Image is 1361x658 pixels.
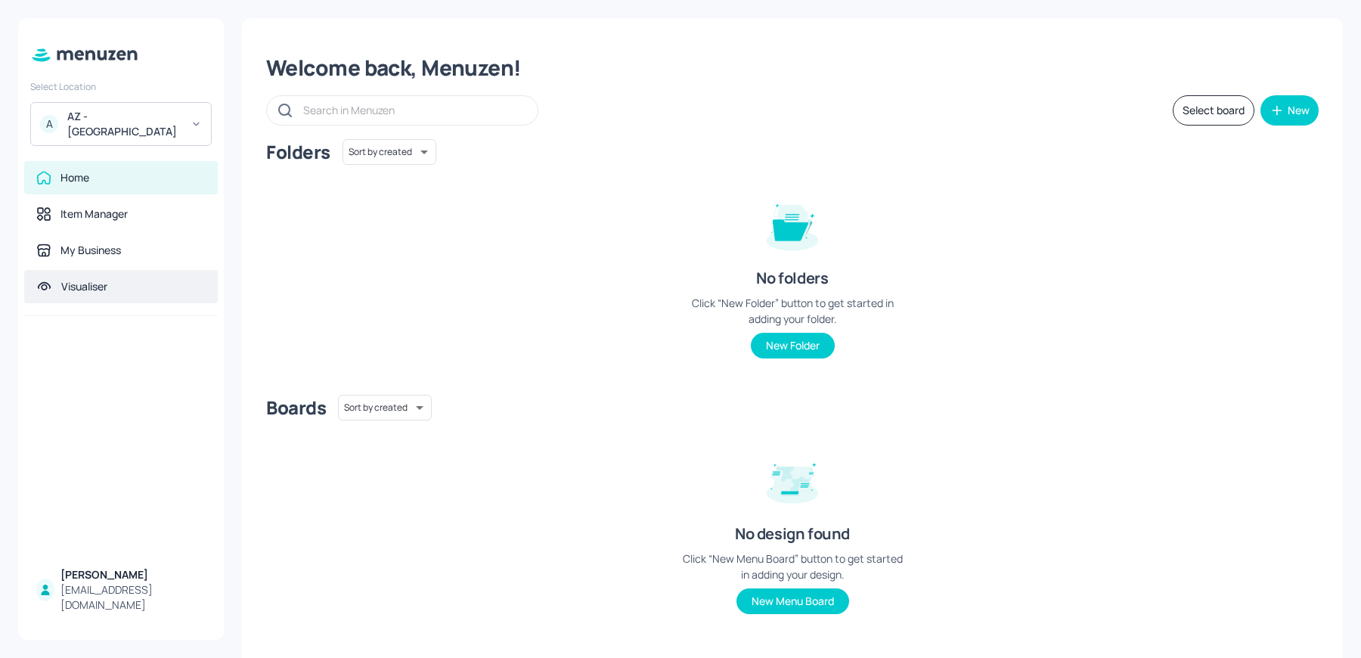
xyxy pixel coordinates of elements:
[755,186,830,262] img: folder-empty
[61,279,107,294] div: Visualiser
[1173,95,1254,126] button: Select board
[343,137,436,167] div: Sort by created
[67,109,181,139] div: AZ - [GEOGRAPHIC_DATA]
[266,54,1319,82] div: Welcome back, Menuzen!
[755,442,830,517] img: design-empty
[736,588,849,614] button: New Menu Board
[751,333,835,358] button: New Folder
[338,393,432,423] div: Sort by created
[679,551,906,582] div: Click “New Menu Board” button to get started in adding your design.
[1260,95,1319,126] button: New
[679,295,906,327] div: Click “New Folder” button to get started in adding your folder.
[40,115,58,133] div: A
[60,206,128,222] div: Item Manager
[756,268,828,289] div: No folders
[60,243,121,258] div: My Business
[735,523,850,545] div: No design found
[60,582,206,613] div: [EMAIL_ADDRESS][DOMAIN_NAME]
[266,140,330,164] div: Folders
[1288,105,1310,116] div: New
[266,396,326,420] div: Boards
[30,80,212,93] div: Select Location
[60,567,206,582] div: [PERSON_NAME]
[60,170,89,185] div: Home
[303,99,522,121] input: Search in Menuzen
